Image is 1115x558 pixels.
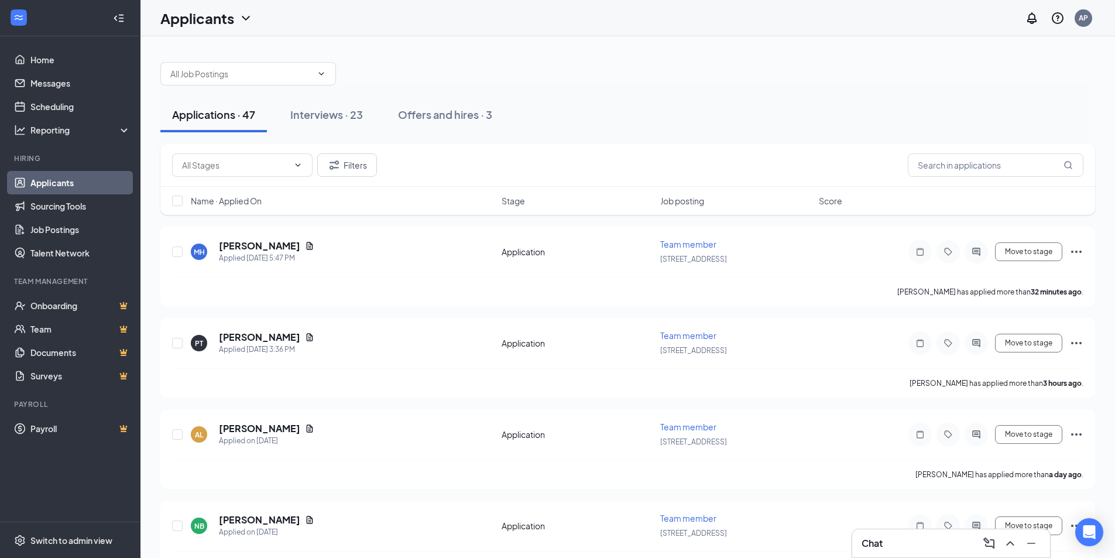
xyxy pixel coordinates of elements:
svg: ComposeMessage [982,536,996,550]
div: Applied on [DATE] [219,526,314,538]
div: Application [502,520,653,532]
div: Applications · 47 [172,107,255,122]
svg: ChevronDown [239,11,253,25]
svg: Document [305,333,314,342]
svg: Ellipses [1069,519,1083,533]
svg: Note [913,521,927,530]
svg: ChevronUp [1003,536,1017,550]
b: a day ago [1049,470,1082,479]
button: Move to stage [995,425,1062,444]
svg: ChevronDown [317,69,326,78]
div: Open Intercom Messenger [1075,518,1103,546]
div: Applied on [DATE] [219,435,314,447]
span: Team member [660,513,716,523]
a: Scheduling [30,95,131,118]
svg: Note [913,247,927,256]
button: ComposeMessage [980,534,999,553]
svg: Document [305,424,314,433]
span: [STREET_ADDRESS] [660,529,727,538]
a: Talent Network [30,241,131,265]
div: Interviews · 23 [290,107,363,122]
button: Move to stage [995,516,1062,535]
button: Move to stage [995,334,1062,352]
svg: QuestionInfo [1051,11,1065,25]
p: [PERSON_NAME] has applied more than . [915,470,1083,480]
svg: Minimize [1024,536,1038,550]
a: Sourcing Tools [30,194,131,218]
button: ChevronUp [1001,534,1020,553]
svg: Document [305,241,314,251]
b: 32 minutes ago [1031,287,1082,296]
h3: Chat [862,537,883,550]
a: Applicants [30,171,131,194]
svg: Tag [941,338,955,348]
svg: Analysis [14,124,26,136]
div: Application [502,246,653,258]
svg: Settings [14,535,26,546]
span: Job posting [660,195,704,207]
svg: Notifications [1025,11,1039,25]
div: Payroll [14,399,128,409]
div: Applied [DATE] 5:47 PM [219,252,314,264]
div: PT [195,338,203,348]
span: Score [819,195,842,207]
svg: ActiveChat [969,430,983,439]
svg: Ellipses [1069,336,1083,350]
svg: Tag [941,430,955,439]
span: Name · Applied On [191,195,262,207]
h5: [PERSON_NAME] [219,422,300,435]
input: Search in applications [908,153,1083,177]
a: SurveysCrown [30,364,131,388]
span: [STREET_ADDRESS] [660,346,727,355]
div: NB [194,521,204,531]
div: Switch to admin view [30,535,112,546]
button: Move to stage [995,242,1062,261]
p: [PERSON_NAME] has applied more than . [897,287,1083,297]
div: Application [502,429,653,440]
span: Team member [660,422,716,432]
svg: Note [913,338,927,348]
svg: MagnifyingGlass [1063,160,1073,170]
a: Job Postings [30,218,131,241]
a: OnboardingCrown [30,294,131,317]
span: Team member [660,330,716,341]
span: [STREET_ADDRESS] [660,437,727,446]
div: MH [194,247,205,257]
svg: ActiveChat [969,338,983,348]
p: [PERSON_NAME] has applied more than . [910,378,1083,388]
svg: Collapse [113,12,125,24]
div: Reporting [30,124,131,136]
svg: ActiveChat [969,247,983,256]
span: [STREET_ADDRESS] [660,255,727,263]
h1: Applicants [160,8,234,28]
div: Team Management [14,276,128,286]
svg: Ellipses [1069,245,1083,259]
svg: ChevronDown [293,160,303,170]
svg: WorkstreamLogo [13,12,25,23]
a: Home [30,48,131,71]
h5: [PERSON_NAME] [219,514,300,526]
svg: Tag [941,247,955,256]
button: Filter Filters [317,153,377,177]
h5: [PERSON_NAME] [219,239,300,252]
svg: ActiveChat [969,521,983,530]
input: All Stages [182,159,289,172]
input: All Job Postings [170,67,312,80]
div: Application [502,337,653,349]
span: Team member [660,239,716,249]
a: PayrollCrown [30,417,131,440]
div: Offers and hires · 3 [398,107,492,122]
svg: Filter [327,158,341,172]
a: Messages [30,71,131,95]
div: AL [195,430,203,440]
b: 3 hours ago [1043,379,1082,388]
div: Hiring [14,153,128,163]
a: DocumentsCrown [30,341,131,364]
svg: Document [305,515,314,525]
a: TeamCrown [30,317,131,341]
svg: Tag [941,521,955,530]
span: Stage [502,195,525,207]
svg: Ellipses [1069,427,1083,441]
div: Applied [DATE] 3:36 PM [219,344,314,355]
div: AP [1079,13,1088,23]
